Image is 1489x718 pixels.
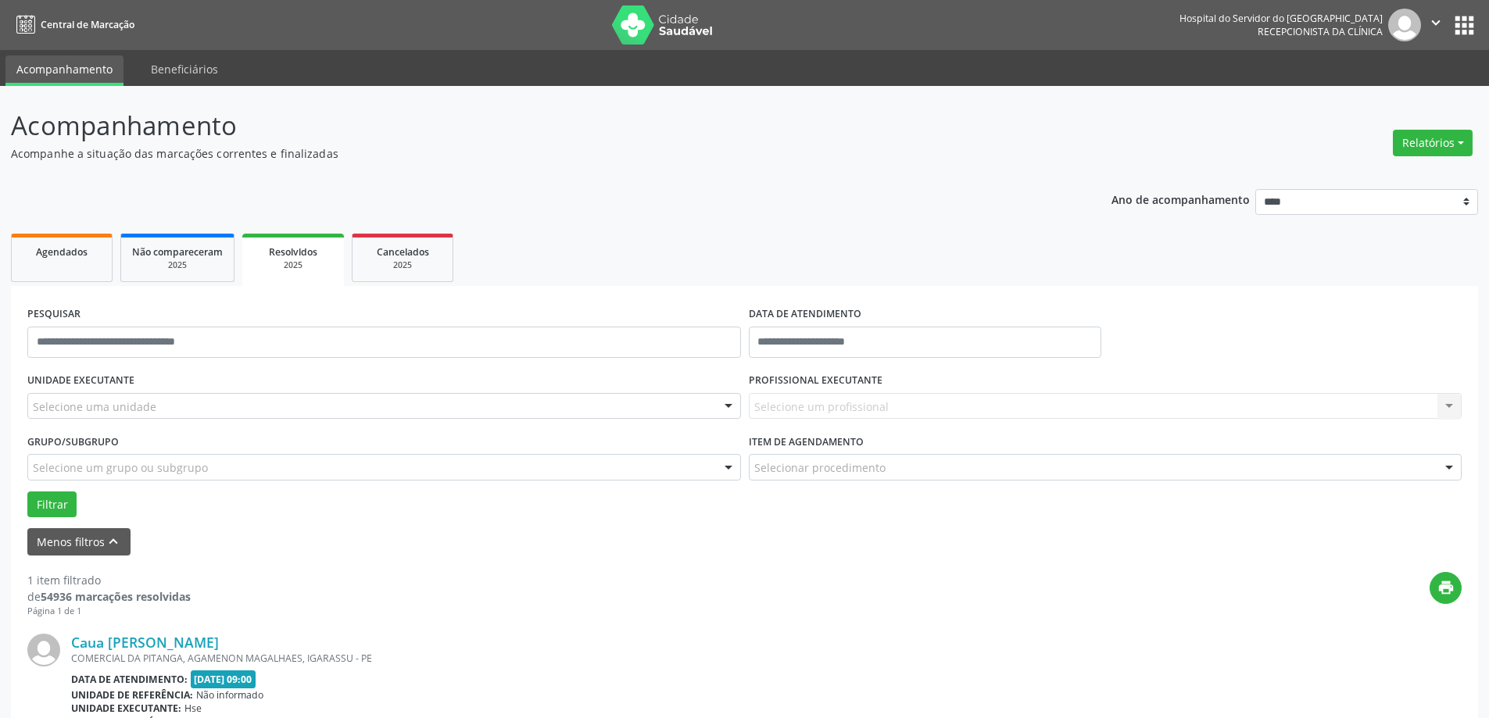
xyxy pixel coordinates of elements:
[27,491,77,518] button: Filtrar
[754,459,886,476] span: Selecionar procedimento
[1451,12,1478,39] button: apps
[1179,12,1383,25] div: Hospital do Servidor do [GEOGRAPHIC_DATA]
[1111,189,1250,209] p: Ano de acompanhamento
[749,302,861,327] label: DATA DE ATENDIMENTO
[5,55,123,86] a: Acompanhamento
[1388,9,1421,41] img: img
[27,430,119,454] label: Grupo/Subgrupo
[27,369,134,393] label: UNIDADE EXECUTANTE
[132,245,223,259] span: Não compareceram
[1258,25,1383,38] span: Recepcionista da clínica
[27,634,60,666] img: img
[71,688,193,702] b: Unidade de referência:
[41,18,134,31] span: Central de Marcação
[1430,572,1462,604] button: print
[132,259,223,271] div: 2025
[749,369,882,393] label: PROFISSIONAL EXECUTANTE
[1421,9,1451,41] button: 
[27,605,191,618] div: Página 1 de 1
[71,634,219,651] a: Caua [PERSON_NAME]
[33,459,208,476] span: Selecione um grupo ou subgrupo
[71,652,1462,665] div: COMERCIAL DA PITANGA, AGAMENON MAGALHAES, IGARASSU - PE
[253,259,333,271] div: 2025
[184,702,202,715] span: Hse
[11,12,134,38] a: Central de Marcação
[105,533,122,550] i: keyboard_arrow_up
[11,145,1038,162] p: Acompanhe a situação das marcações correntes e finalizadas
[36,245,88,259] span: Agendados
[749,430,864,454] label: Item de agendamento
[377,245,429,259] span: Cancelados
[1393,130,1473,156] button: Relatórios
[1437,579,1455,596] i: print
[363,259,442,271] div: 2025
[269,245,317,259] span: Resolvidos
[1427,14,1444,31] i: 
[140,55,229,83] a: Beneficiários
[196,688,263,702] span: Não informado
[11,106,1038,145] p: Acompanhamento
[27,528,131,555] button: Menos filtroskeyboard_arrow_up
[27,572,191,588] div: 1 item filtrado
[33,398,156,415] span: Selecione uma unidade
[191,670,256,688] span: [DATE] 09:00
[27,302,81,327] label: PESQUISAR
[71,702,181,715] b: Unidade executante:
[27,588,191,605] div: de
[41,589,191,604] strong: 54936 marcações resolvidas
[71,673,188,686] b: Data de atendimento:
